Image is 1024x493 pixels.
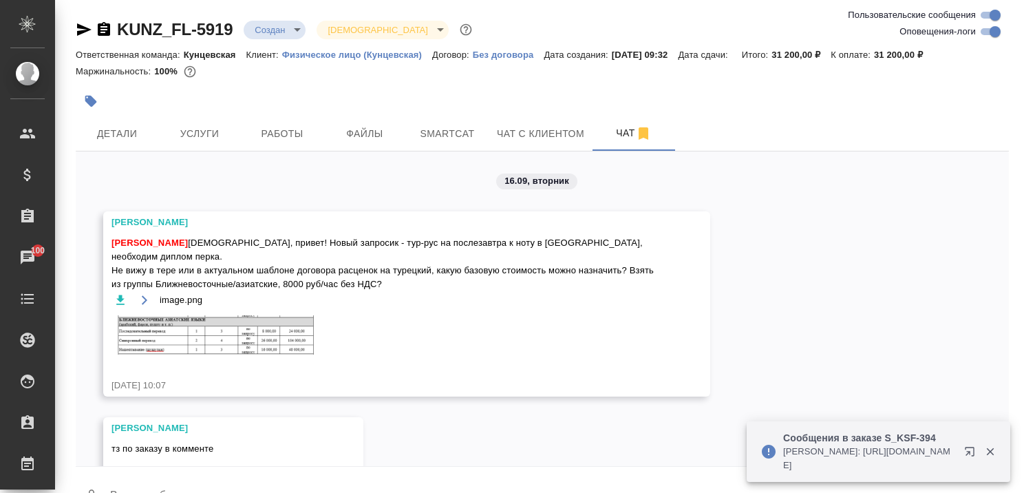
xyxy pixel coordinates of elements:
p: Дата создания: [544,50,611,60]
div: Создан [244,21,306,39]
p: [PERSON_NAME]: [URL][DOMAIN_NAME] [783,445,955,472]
p: Кунцевская [184,50,246,60]
span: [PERSON_NAME] [111,238,188,248]
span: Smartcat [414,125,480,143]
p: Маржинальность: [76,66,154,76]
span: Файлы [332,125,398,143]
button: 0.00 RUB; [181,63,199,81]
a: Без договора [473,48,544,60]
span: 100 [23,244,54,258]
button: Скопировать ссылку [96,21,112,38]
button: Открыть на драйве [136,291,153,308]
span: Пользовательские сообщения [848,8,976,22]
p: 31 200,00 ₽ [874,50,933,60]
div: [PERSON_NAME] [111,216,662,229]
p: [DATE] 09:32 [612,50,679,60]
button: Добавить тэг [76,86,106,116]
div: Создан [317,21,448,39]
p: Договор: [432,50,473,60]
p: 100% [154,66,181,76]
p: Итого: [742,50,771,60]
p: К оплате: [831,50,874,60]
a: KUNZ_FL-5919 [117,20,233,39]
div: [DATE] 10:08 [111,463,315,476]
p: 31 200,00 ₽ [771,50,831,60]
svg: Отписаться [635,125,652,142]
img: image.png [111,315,318,355]
button: Скачать [111,291,129,308]
p: Клиент: [246,50,282,60]
p: Физическое лицо (Кунцевская) [282,50,432,60]
button: Открыть в новой вкладке [956,438,989,471]
p: 16.09, вторник [504,174,569,188]
span: [DEMOGRAPHIC_DATA], привет! Новый запросик - тур-рус на послезавтра к ноту в [GEOGRAPHIC_DATA], н... [111,236,662,291]
span: Оповещения-логи [899,25,976,39]
span: тз по заказу в комменте [111,443,213,454]
a: Физическое лицо (Кунцевская) [282,48,432,60]
span: Чат [601,125,667,142]
div: [PERSON_NAME] [111,421,315,435]
button: Скопировать ссылку для ЯМессенджера [76,21,92,38]
span: image.png [160,293,202,307]
span: Чат с клиентом [497,125,584,143]
a: 100 [3,240,52,275]
span: Детали [84,125,150,143]
button: Доп статусы указывают на важность/срочность заказа [457,21,475,39]
p: Без договора [473,50,544,60]
button: [DEMOGRAPHIC_DATA] [323,24,431,36]
p: Ответственная команда: [76,50,184,60]
div: [DATE] 10:07 [111,379,662,392]
button: Закрыть [976,445,1004,458]
span: Услуги [167,125,233,143]
p: Сообщения в заказе S_KSF-394 [783,431,955,445]
span: Работы [249,125,315,143]
p: Дата сдачи: [678,50,731,60]
button: Создан [250,24,289,36]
